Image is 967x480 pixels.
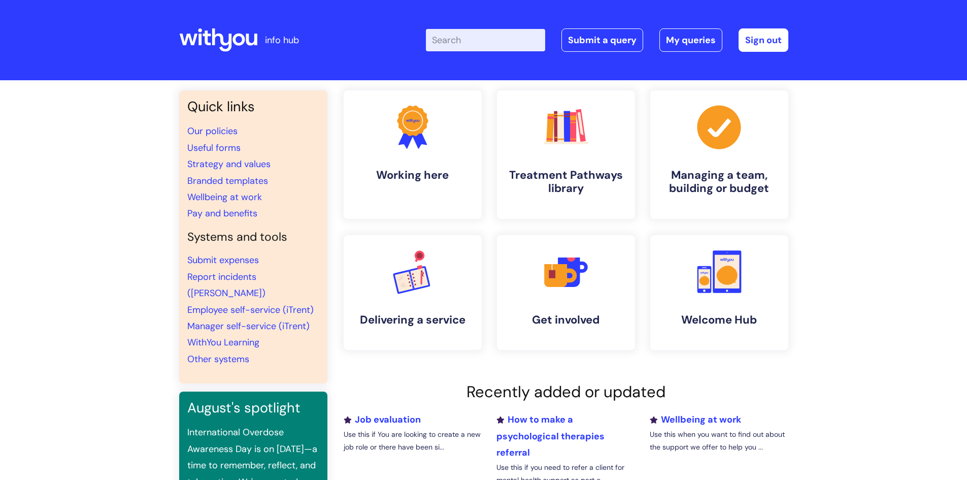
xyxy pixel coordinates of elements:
[187,353,249,365] a: Other systems
[650,90,788,219] a: Managing a team, building or budget
[505,313,627,327] h4: Get involved
[497,235,635,350] a: Get involved
[187,230,319,244] h4: Systems and tools
[561,28,643,52] a: Submit a query
[659,28,722,52] a: My queries
[187,400,319,416] h3: August's spotlight
[187,142,241,154] a: Useful forms
[497,90,635,219] a: Treatment Pathways library
[187,254,259,266] a: Submit expenses
[344,413,421,426] a: Job evaluation
[426,28,788,52] div: | -
[187,191,262,203] a: Wellbeing at work
[187,99,319,115] h3: Quick links
[344,382,788,401] h2: Recently added or updated
[650,413,741,426] a: Wellbeing at work
[187,207,257,219] a: Pay and benefits
[265,32,299,48] p: info hub
[187,271,265,299] a: Report incidents ([PERSON_NAME])
[344,235,482,350] a: Delivering a service
[505,169,627,196] h4: Treatment Pathways library
[352,169,474,182] h4: Working here
[344,428,482,454] p: Use this if You are looking to create a new job role or there have been si...
[187,320,310,332] a: Manager self-service (iTrent)
[496,413,605,459] a: How to make a psychological therapies referral
[187,336,259,348] a: WithYou Learning
[187,158,271,170] a: Strategy and values
[187,304,314,316] a: Employee self-service (iTrent)
[426,29,545,51] input: Search
[650,235,788,350] a: Welcome Hub
[658,313,780,327] h4: Welcome Hub
[739,28,788,52] a: Sign out
[187,125,238,137] a: Our policies
[344,90,482,219] a: Working here
[187,175,268,187] a: Branded templates
[650,428,788,454] p: Use this when you want to find out about the support we offer to help you ...
[658,169,780,196] h4: Managing a team, building or budget
[352,313,474,327] h4: Delivering a service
